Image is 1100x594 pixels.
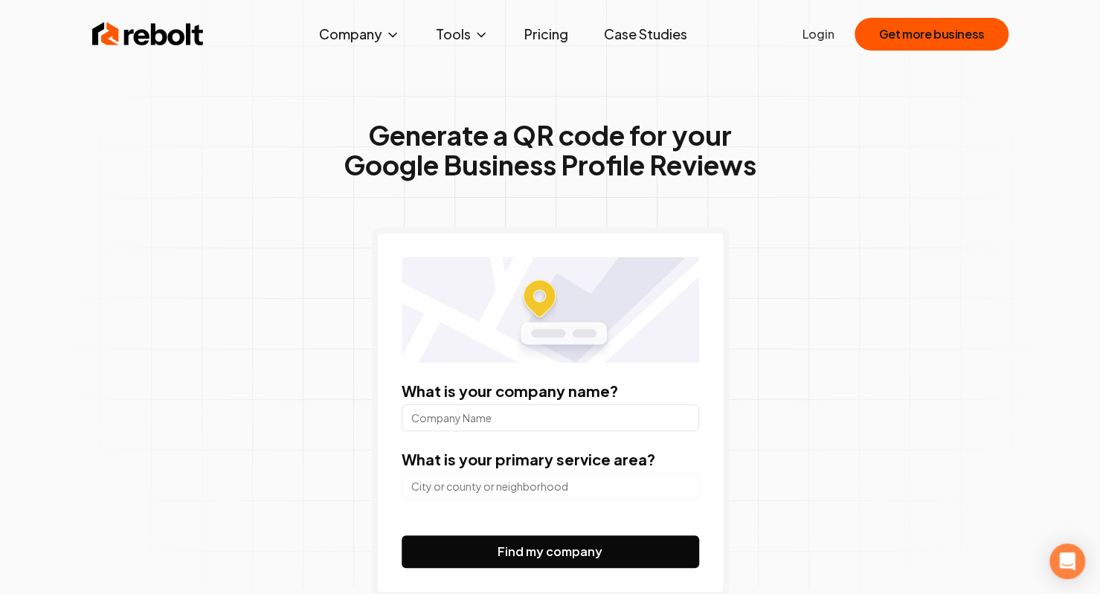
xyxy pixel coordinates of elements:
[402,381,618,400] label: What is your company name?
[307,19,412,49] button: Company
[92,19,204,49] img: Rebolt Logo
[402,257,699,363] img: Location map
[592,19,699,49] a: Case Studies
[1049,543,1085,579] div: Open Intercom Messenger
[402,535,699,568] button: Find my company
[512,19,580,49] a: Pricing
[424,19,501,49] button: Tools
[402,404,699,431] input: Company Name
[802,25,834,43] a: Login
[855,18,1008,51] button: Get more business
[402,473,699,500] input: City or county or neighborhood
[402,450,655,468] label: What is your primary service area?
[344,120,756,180] h1: Generate a QR code for your Google Business Profile Reviews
